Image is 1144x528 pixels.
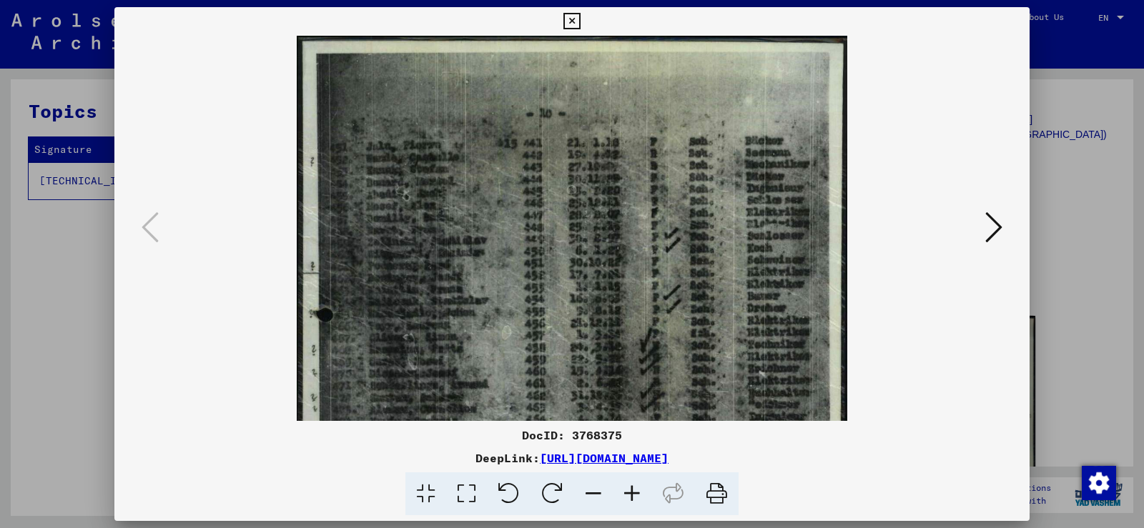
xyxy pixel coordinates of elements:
[114,449,1030,467] div: DeepLink:
[1082,466,1116,500] img: Change consent
[114,427,1030,444] div: DocID: 3768375
[540,451,669,465] a: [URL][DOMAIN_NAME]
[1081,465,1115,499] div: Change consent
